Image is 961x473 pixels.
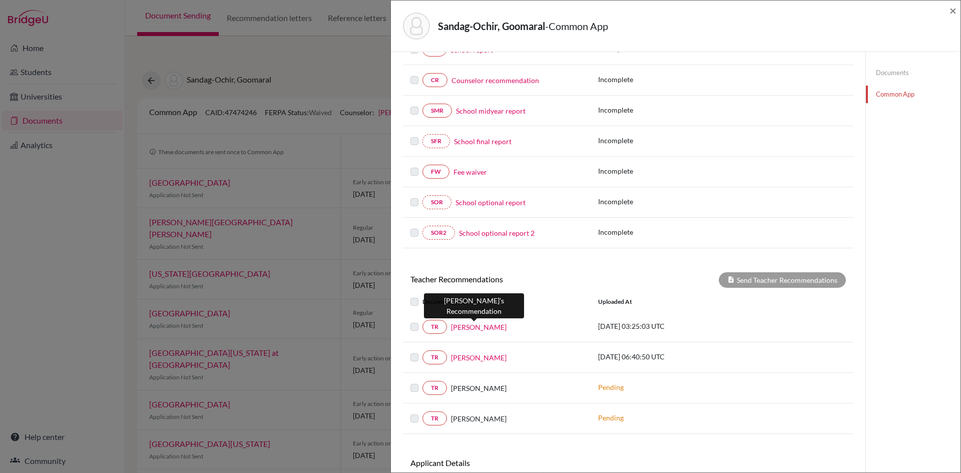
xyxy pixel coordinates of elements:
p: [DATE] 03:25:03 UTC [598,321,733,331]
div: Document Type / Name [403,296,591,308]
a: School midyear report [456,106,526,116]
p: Pending [598,382,733,392]
a: School optional report [455,197,526,208]
p: [DATE] 06:40:50 UTC [598,351,733,362]
a: Counselor recommendation [451,75,539,86]
div: [PERSON_NAME]’s Recommendation [424,293,524,318]
div: Uploaded at [591,296,741,308]
span: [PERSON_NAME] [451,413,507,424]
p: Incomplete [598,74,701,85]
p: Incomplete [598,196,701,207]
a: Documents [866,64,960,82]
a: SOR2 [422,226,455,240]
a: FW [422,165,449,179]
a: School optional report 2 [459,228,535,238]
a: TR [422,381,447,395]
p: Incomplete [598,166,701,176]
a: TR [422,320,447,334]
strong: Sandag-Ochir, Goomaral [438,20,545,32]
a: School final report [454,136,512,147]
p: Incomplete [598,135,701,146]
a: Fee waiver [453,167,487,177]
p: Incomplete [598,227,701,237]
a: Common App [866,86,960,103]
span: × [949,3,956,18]
a: CR [422,73,447,87]
a: TR [422,411,447,425]
a: SMR [422,104,452,118]
button: Close [949,5,956,17]
span: [PERSON_NAME] [451,383,507,393]
p: Incomplete [598,105,701,115]
p: Pending [598,412,733,423]
a: [PERSON_NAME] [451,352,507,363]
h6: Applicant Details [410,458,621,467]
a: SFR [422,134,450,148]
div: Send Teacher Recommendations [719,272,846,288]
span: - Common App [545,20,608,32]
a: SOR [422,195,451,209]
a: [PERSON_NAME] [451,322,507,332]
h6: Teacher Recommendations [403,274,628,284]
a: TR [422,350,447,364]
